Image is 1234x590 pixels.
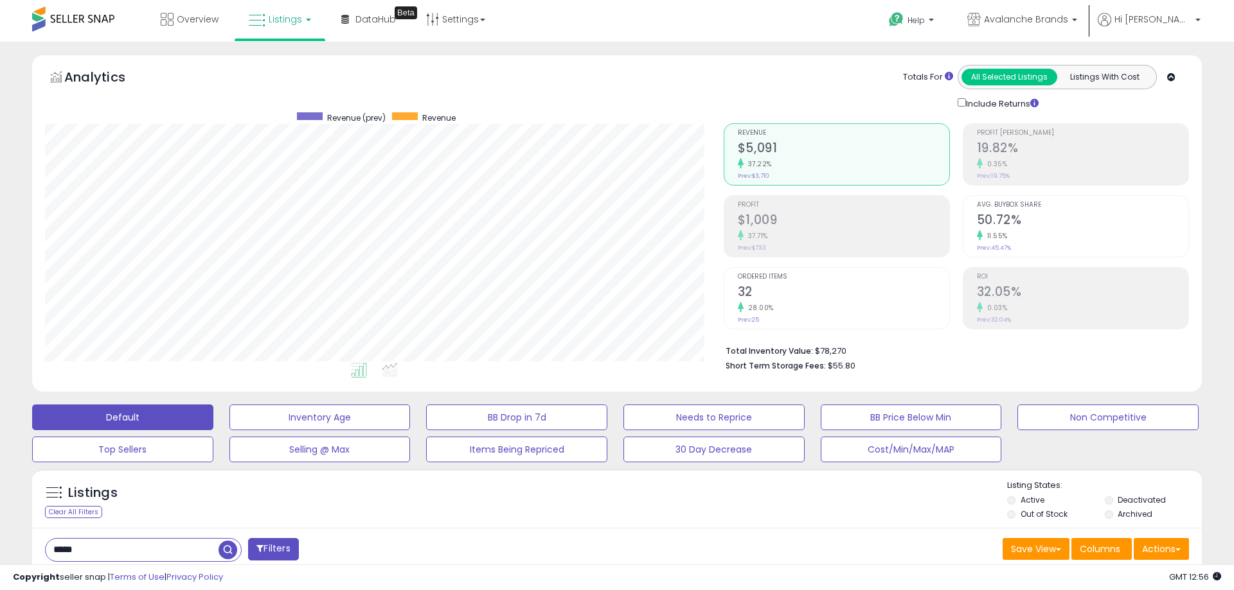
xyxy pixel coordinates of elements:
[177,13,219,26] span: Overview
[395,6,417,19] div: Tooltip anchor
[983,303,1008,313] small: 0.03%
[977,172,1010,180] small: Prev: 19.75%
[738,213,949,230] h2: $1,009
[1003,538,1069,560] button: Save View
[744,231,768,241] small: 37.71%
[738,172,769,180] small: Prev: $3,710
[983,231,1008,241] small: 11.55%
[977,284,1188,302] h2: 32.05%
[983,159,1008,169] small: 0.35%
[977,316,1011,324] small: Prev: 32.04%
[1021,494,1044,505] label: Active
[229,404,411,430] button: Inventory Age
[1098,13,1201,42] a: Hi [PERSON_NAME]
[1017,404,1199,430] button: Non Competitive
[1080,542,1120,555] span: Columns
[961,69,1057,85] button: All Selected Listings
[738,244,766,252] small: Prev: $733
[248,538,298,560] button: Filters
[977,244,1011,252] small: Prev: 45.47%
[977,130,1188,137] span: Profit [PERSON_NAME]
[726,360,826,371] b: Short Term Storage Fees:
[738,130,949,137] span: Revenue
[738,316,759,324] small: Prev: 25
[1057,69,1152,85] button: Listings With Cost
[828,360,855,372] span: $55.80
[166,571,223,583] a: Privacy Policy
[738,141,949,158] h2: $5,091
[738,273,949,281] span: Ordered Items
[726,345,813,356] b: Total Inventory Value:
[32,404,213,430] button: Default
[426,404,607,430] button: BB Drop in 7d
[68,484,118,502] h5: Listings
[269,13,302,26] span: Listings
[744,303,774,313] small: 28.00%
[726,342,1179,358] li: $78,270
[623,404,805,430] button: Needs to Reprice
[977,213,1188,230] h2: 50.72%
[738,284,949,302] h2: 32
[738,202,949,209] span: Profit
[32,437,213,462] button: Top Sellers
[1169,571,1221,583] span: 2025-10-7 12:56 GMT
[13,571,223,584] div: seller snap | |
[1021,508,1068,519] label: Out of Stock
[984,13,1068,26] span: Avalanche Brands
[623,437,805,462] button: 30 Day Decrease
[229,437,411,462] button: Selling @ Max
[355,13,396,26] span: DataHub
[1071,538,1132,560] button: Columns
[903,71,953,83] div: Totals For
[64,68,150,89] h5: Analytics
[1118,508,1152,519] label: Archived
[422,112,456,123] span: Revenue
[977,273,1188,281] span: ROI
[327,112,386,123] span: Revenue (prev)
[13,571,60,583] strong: Copyright
[948,96,1054,110] div: Include Returns
[821,437,1002,462] button: Cost/Min/Max/MAP
[888,12,904,28] i: Get Help
[821,404,1002,430] button: BB Price Below Min
[1118,494,1166,505] label: Deactivated
[879,2,947,42] a: Help
[977,141,1188,158] h2: 19.82%
[1114,13,1192,26] span: Hi [PERSON_NAME]
[908,15,925,26] span: Help
[45,506,102,518] div: Clear All Filters
[1134,538,1189,560] button: Actions
[744,159,772,169] small: 37.22%
[1007,480,1201,492] p: Listing States:
[110,571,165,583] a: Terms of Use
[977,202,1188,209] span: Avg. Buybox Share
[426,437,607,462] button: Items Being Repriced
